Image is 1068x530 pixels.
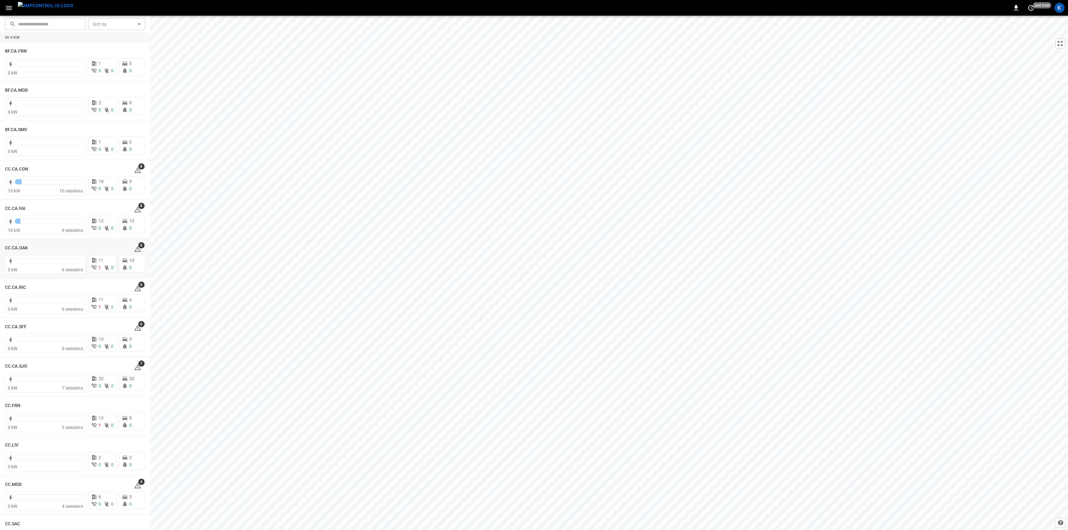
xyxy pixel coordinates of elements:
span: 10 [129,218,134,223]
span: 0 [129,226,132,231]
span: 0 [129,265,132,270]
span: 11 [99,297,104,302]
span: 0 [111,186,114,191]
span: 0 [129,140,132,145]
h6: CC.CA.CON [5,166,28,173]
span: 2 [99,455,101,460]
span: 0 [99,107,101,112]
span: 5 [129,494,132,499]
span: 0 kW [8,267,18,272]
span: 11 [99,258,104,263]
span: 0 [111,344,114,349]
span: 0 [99,502,101,507]
span: 0 [99,383,101,388]
span: 4 [138,479,145,485]
span: 7 sessions [62,385,83,390]
span: 0 [129,462,132,467]
span: 0 [111,304,114,309]
span: 0 kW [8,504,18,509]
span: 1 [99,140,101,145]
span: 2 [129,455,132,460]
span: 0 [129,107,132,112]
h6: CC.CA.SJO [5,363,27,370]
h6: CC.CA.SFF [5,324,27,330]
button: set refresh interval [1026,3,1036,13]
span: 7 [138,360,145,367]
span: 6 [138,242,145,248]
h6: CC.CA.OAK [5,245,28,252]
span: 8 [138,163,145,170]
span: 0 [111,226,114,231]
strong: In View [5,35,20,40]
span: 0 [99,226,101,231]
span: 0 [111,265,114,270]
span: 10 [99,337,104,342]
h6: CC.CA.FAI [5,205,25,212]
span: 1 [99,423,101,428]
span: 0 kW [8,425,18,430]
span: 6 sessions [62,307,83,312]
span: 0 kW [8,149,18,154]
span: 18 [99,179,104,184]
span: 12 [99,218,104,223]
span: 6 sessions [62,346,83,351]
img: ampcontrol.io logo [18,2,73,10]
span: 0 [129,344,132,349]
span: 0 kW [8,307,18,312]
span: 0 [111,502,114,507]
span: 9 [129,179,132,184]
span: 0 [129,100,132,105]
span: 20 [129,376,134,381]
span: 8 [138,203,145,209]
h6: BF.CA.MOD [5,87,28,94]
span: just now [1033,2,1051,8]
span: 0 [99,68,101,73]
span: 0 kW [8,110,18,115]
div: profile-icon [1055,3,1065,13]
span: 0 [111,107,114,112]
h6: CC.SAC [5,521,20,527]
h6: CC.CA.RIC [5,284,26,291]
span: 4 sessions [62,504,83,509]
span: 0 kW [8,385,18,390]
span: 6 [99,494,101,499]
span: 0 [129,383,132,388]
span: 0 [129,304,132,309]
h6: BF.CA.SMV [5,126,27,133]
span: 6 [138,321,145,327]
span: 0 [129,68,132,73]
span: 0 [99,344,101,349]
span: 4 [129,297,132,302]
span: 0 [99,147,101,152]
span: 6 sessions [62,267,83,272]
span: 0 [129,147,132,152]
span: 2 [99,100,101,105]
span: 0 [111,462,114,467]
span: 0 [99,462,101,467]
span: 13 [99,415,104,420]
span: 10 [129,258,134,263]
span: 5 sessions [62,425,83,430]
span: 0 kW [8,346,18,351]
h6: CC.MOD [5,481,22,488]
span: 10 sessions [59,188,83,193]
span: 0 [99,186,101,191]
span: 20 [99,376,104,381]
span: 8 [129,415,132,420]
span: 10 kW [8,228,20,233]
span: 5 [129,337,132,342]
span: 1 [99,265,101,270]
span: 0 [111,147,114,152]
span: 0 [111,383,114,388]
span: 0 [111,68,114,73]
span: 0 [129,423,132,428]
span: 0 [129,186,132,191]
span: 0 [129,502,132,507]
h6: CC.FRN [5,402,21,409]
span: 0 kW [8,70,18,75]
h6: CC.LIV [5,442,19,449]
span: 6 [138,282,145,288]
span: 0 kW [8,464,18,469]
span: 10 kW [8,188,20,193]
span: 0 [129,61,132,66]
